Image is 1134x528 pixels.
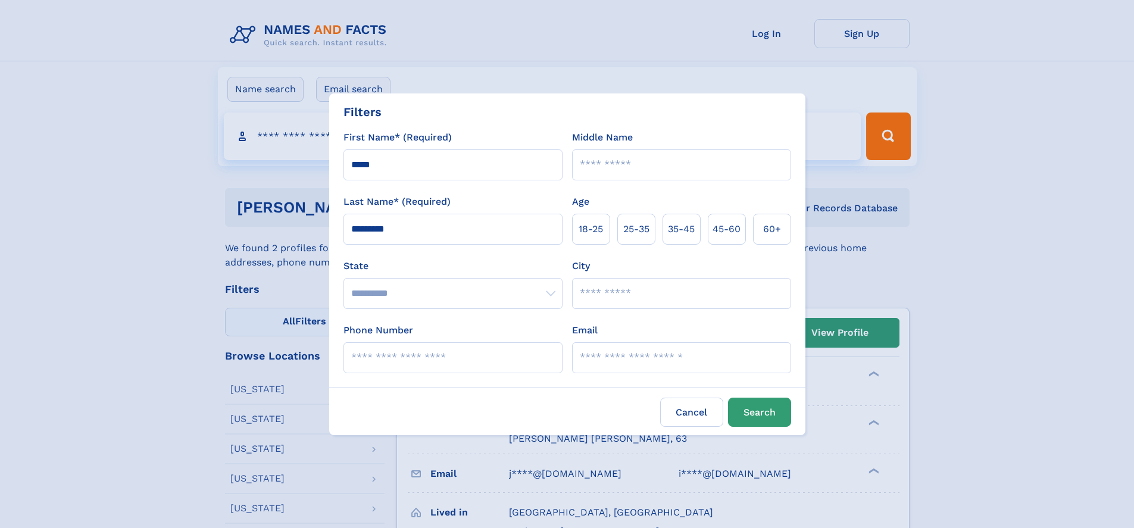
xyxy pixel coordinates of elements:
[343,323,413,338] label: Phone Number
[572,259,590,273] label: City
[343,195,451,209] label: Last Name* (Required)
[660,398,723,427] label: Cancel
[572,195,589,209] label: Age
[728,398,791,427] button: Search
[668,222,695,236] span: 35‑45
[343,130,452,145] label: First Name* (Required)
[572,130,633,145] label: Middle Name
[713,222,741,236] span: 45‑60
[623,222,649,236] span: 25‑35
[763,222,781,236] span: 60+
[579,222,603,236] span: 18‑25
[343,103,382,121] div: Filters
[343,259,563,273] label: State
[572,323,598,338] label: Email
